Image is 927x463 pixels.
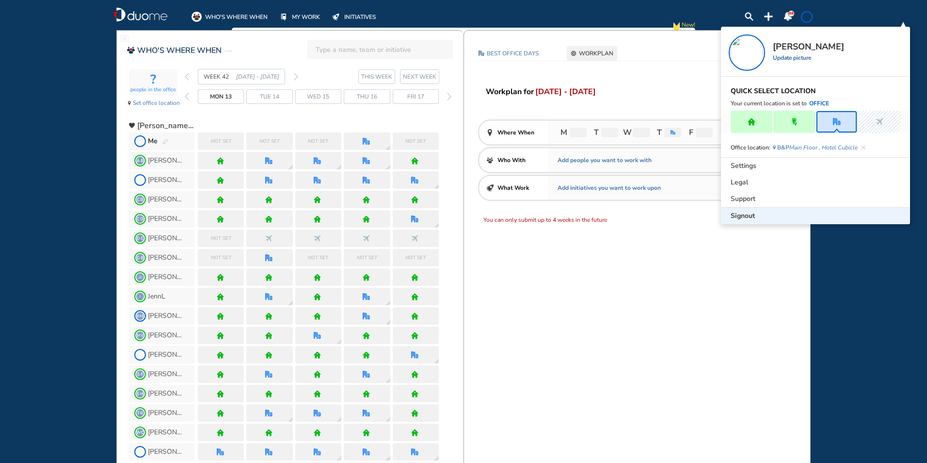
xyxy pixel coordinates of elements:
span: office [809,99,829,107]
div: location dialog [385,300,390,305]
img: pen-edit.0ace1a30.svg [162,139,168,145]
span: CB [136,196,144,203]
div: whoswherewhen-red-on [127,46,135,54]
div: office [363,177,370,184]
span: [DATE] - [DATE] [236,72,279,82]
img: search-lens.23226280.svg [745,12,753,21]
button: this week [358,69,395,84]
div: home [265,196,272,203]
img: office.a375675b.svg [314,177,321,184]
div: home [217,332,224,339]
div: plus-topbar [764,12,773,21]
img: home.de338a94.svg [217,215,224,223]
img: thin-left-arrow-grey.f0cbfd8f.svg [185,73,189,81]
i: Main Floor , [789,144,820,151]
span: KM [136,312,144,320]
img: office.a375675b.svg [363,157,370,165]
div: duome-logo-whitelogo [114,7,167,22]
img: thin-left-arrow-grey.f0cbfd8f.svg [185,93,189,100]
div: plus-rounded-bdbdbd [601,128,618,137]
span: WHO'S WHERE WHEN [137,45,222,56]
div: home [217,313,224,320]
img: cross-thin-blue.28110e84.svg [862,146,865,149]
img: home.de338a94.svg [314,313,321,320]
div: home [363,274,370,281]
span: [PERSON_NAME] [148,176,184,184]
div: office [363,293,370,300]
img: office.a375675b.svg [363,293,370,300]
img: whoswherewhen-red-on.68b911c1.svg [127,46,135,54]
div: nonworking [363,235,370,242]
div: office [314,177,321,184]
div: notification-panel-on [783,12,792,21]
img: home.de338a94.svg [217,274,224,281]
span: CD [136,215,144,223]
div: office [314,332,321,339]
img: home.de338a94.svg [265,274,272,281]
div: office [265,177,272,184]
div: nonworking [314,235,321,242]
div: location dialog [288,165,293,169]
span: THIS WEEK [361,72,392,82]
span: WEEK 42 [204,72,236,82]
span: Not set [405,253,426,263]
div: home [217,351,224,359]
div: home [217,293,224,300]
span: Workplan for [486,86,534,98]
img: mywork-off.f8bf6c09.svg [281,14,287,20]
span: 88 [789,11,794,16]
span: AB [136,157,144,165]
img: home.de338a94.svg [363,332,370,339]
div: location dialog [336,417,341,422]
button: update-picture [773,54,811,61]
span: Not set [308,253,328,263]
div: thirdspace [790,118,798,126]
img: heart-black.4c634c71.svg [129,123,135,129]
div: home [363,332,370,339]
div: whoswherewhen-on [192,12,202,22]
div: day Fri [393,89,439,104]
img: nonworking.b46b09a6.svg [363,235,370,242]
div: day Tue [246,89,292,104]
span: T [655,127,662,138]
div: day Thu [344,89,390,104]
img: office-6184ad.727518b9.svg [479,50,484,56]
span: Where When [497,128,534,137]
div: home [411,332,418,339]
span: T [591,127,599,138]
img: grid-tooltip.ec663082.svg [336,165,341,169]
img: home.de338a94.svg [265,332,272,339]
span: F [686,127,693,138]
img: plus-topbar.b126d2c6.svg [764,12,773,21]
section: location-indicator [125,66,181,111]
div: plus-rounded-bdbdbd [633,128,650,137]
span: Fri 17 [407,92,424,101]
img: grid-tooltip.ec663082.svg [385,145,390,150]
div: office [411,177,418,184]
img: home.de338a94.svg [217,196,224,203]
div: home [265,313,272,320]
img: nonworking.b46b09a6.svg [876,118,883,126]
img: home.de338a94.svg [411,313,418,320]
div: location-pin-404040 [486,129,494,136]
div: activity-box [129,69,177,96]
img: office.a375675b.svg [411,215,418,223]
img: grid-tooltip.ec663082.svg [385,165,390,169]
div: office [363,138,370,145]
span: [PERSON_NAME] [148,215,184,223]
div: nonworking [265,235,272,242]
div: home [411,196,418,203]
img: office.a375675b.svg [833,118,841,126]
header: QUICK SELECT LOCATION [721,86,910,96]
span: Mon 13 [210,92,232,101]
span: B&P [777,143,858,152]
img: people-404040.bb5c3a85.svg [486,157,494,164]
span: Who With [497,155,526,165]
div: location dialog [385,145,390,150]
img: home.de338a94.svg [314,196,321,203]
img: office.a375675b.svg [314,332,321,339]
div: location dialog [434,184,439,189]
i: Hotel Cubicle [822,144,858,151]
a: duome-logo-whitelogologo-notext [114,7,167,22]
span: ? [150,72,156,87]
